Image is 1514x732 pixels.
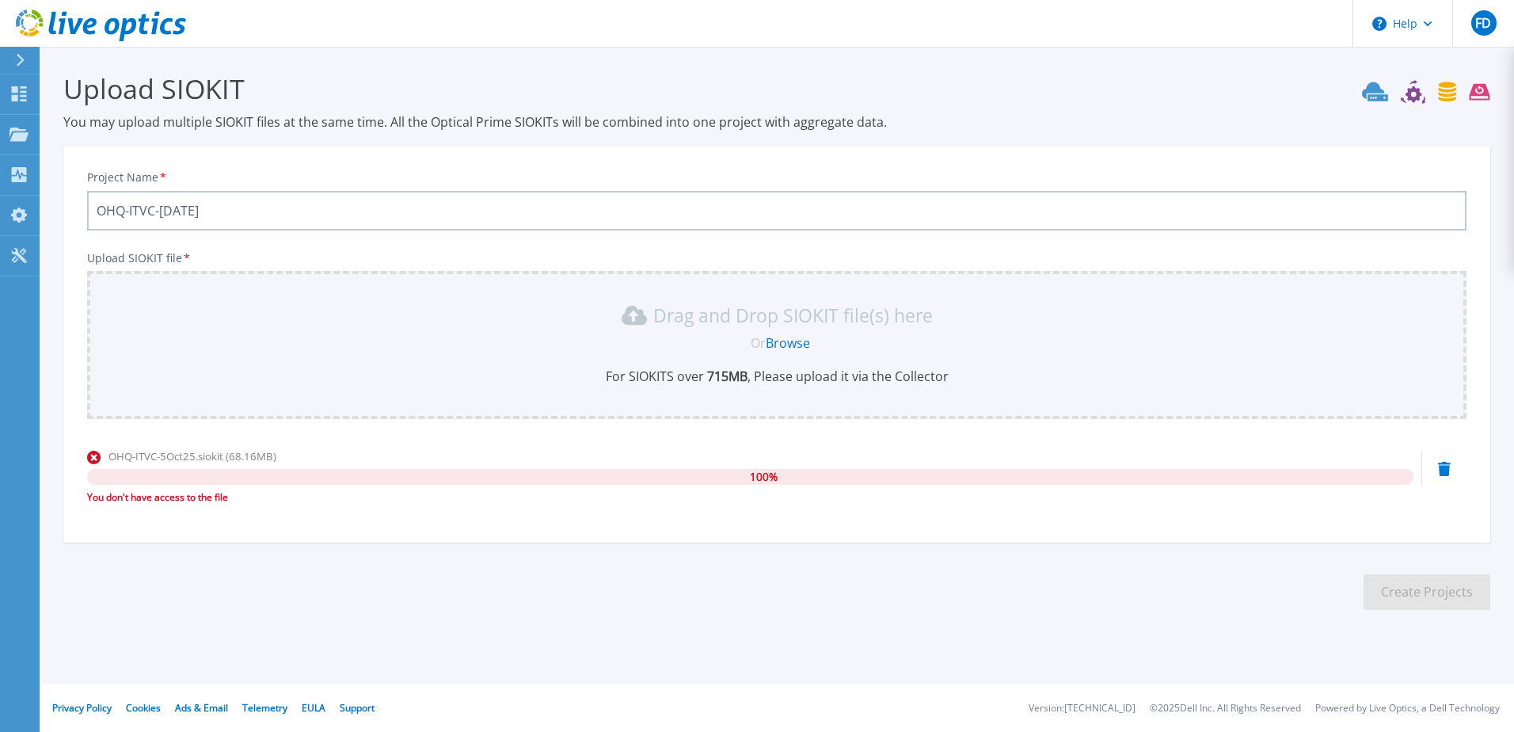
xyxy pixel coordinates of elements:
input: Enter Project Name [87,191,1466,231]
div: You don't have access to the file [87,490,1413,505]
p: For SIOKITS over , Please upload it via the Collector [97,368,1457,385]
button: Create Projects [1364,574,1490,610]
span: Or [751,334,766,352]
span: OHQ-ITVC-5Oct25.siokit (68.16MB) [108,449,276,463]
a: Privacy Policy [52,701,112,715]
a: Ads & Email [175,701,228,715]
p: Drag and Drop SIOKIT file(s) here [653,307,933,323]
a: Support [340,701,375,715]
li: Version: [TECHNICAL_ID] [1029,703,1135,714]
b: 715 MB [704,368,747,385]
span: 100 % [750,469,778,485]
p: Upload SIOKIT file [87,252,1466,265]
label: Project Name [87,172,168,183]
a: Browse [766,334,810,352]
span: FD [1475,17,1491,29]
a: EULA [302,701,325,715]
a: Telemetry [242,701,287,715]
h3: Upload SIOKIT [63,71,1490,107]
li: Powered by Live Optics, a Dell Technology [1315,703,1500,714]
li: © 2025 Dell Inc. All Rights Reserved [1150,703,1301,714]
a: Cookies [126,701,161,715]
p: You may upload multiple SIOKIT files at the same time. All the Optical Prime SIOKITs will be comb... [63,113,1490,131]
div: Drag and Drop SIOKIT file(s) here OrBrowseFor SIOKITS over 715MB, Please upload it via the Collector [97,303,1457,385]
